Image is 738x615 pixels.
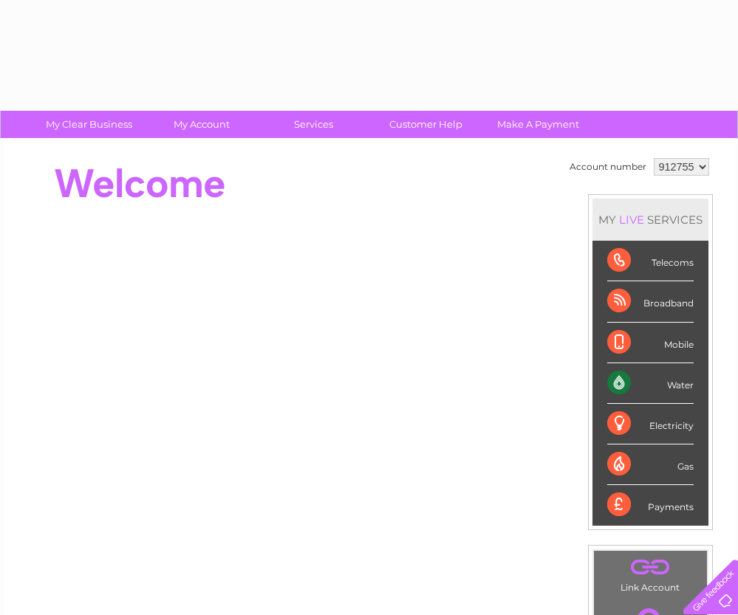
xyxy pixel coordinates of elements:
a: Make A Payment [477,111,599,138]
div: Broadband [607,281,694,322]
div: Mobile [607,323,694,363]
div: Gas [607,444,694,485]
div: Payments [607,485,694,525]
div: LIVE [616,213,647,227]
div: Electricity [607,404,694,444]
div: MY SERVICES [592,199,708,241]
div: Water [607,363,694,404]
a: My Clear Business [28,111,150,138]
td: Account number [566,154,650,179]
div: Telecoms [607,241,694,281]
a: Customer Help [365,111,487,138]
a: . [598,554,703,580]
a: My Account [140,111,262,138]
a: Services [253,111,375,138]
td: Link Account [593,550,708,597]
